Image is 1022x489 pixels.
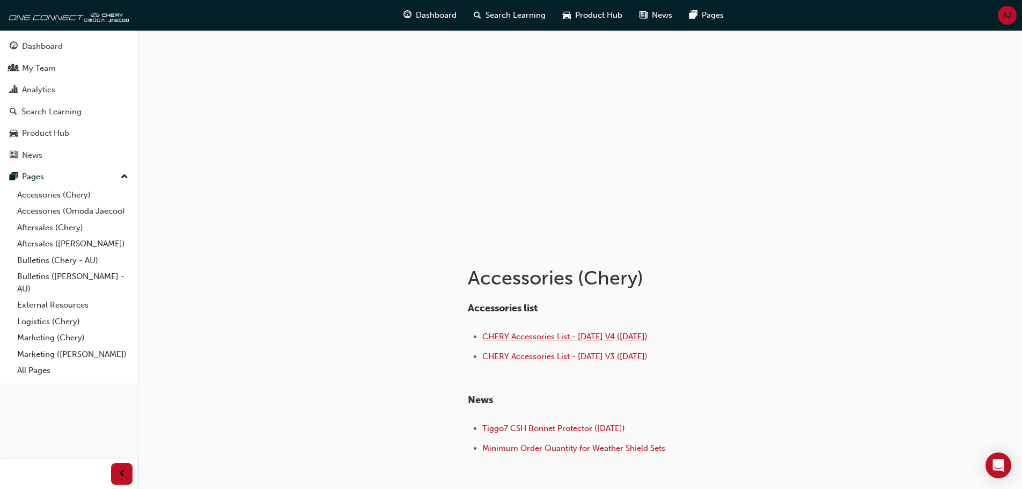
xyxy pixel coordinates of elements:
[4,102,133,122] a: Search Learning
[10,129,18,138] span: car-icon
[10,107,17,117] span: search-icon
[22,40,63,53] div: Dashboard
[22,62,56,75] div: My Team
[395,4,465,26] a: guage-iconDashboard
[13,346,133,363] a: Marketing ([PERSON_NAME])
[13,203,133,220] a: Accessories (Omoda Jaecoo)
[403,9,411,22] span: guage-icon
[4,80,133,100] a: Analytics
[681,4,732,26] a: pages-iconPages
[13,187,133,203] a: Accessories (Chery)
[121,170,128,184] span: up-icon
[639,9,648,22] span: news-icon
[482,332,648,341] a: CHERY Accessories List - [DATE] V4 ([DATE])
[22,84,55,96] div: Analytics
[4,145,133,165] a: News
[118,468,126,481] span: prev-icon
[4,37,133,56] a: Dashboard
[13,236,133,252] a: Aftersales ([PERSON_NAME])
[4,167,133,187] button: Pages
[468,266,820,290] h1: Accessories (Chery)
[998,6,1017,25] button: AJ
[702,9,724,21] span: Pages
[22,171,44,183] div: Pages
[13,362,133,379] a: All Pages
[482,443,665,453] a: Minimum Order Quantity for Weather Shield Sets
[13,313,133,330] a: Logistics (Chery)
[465,4,554,26] a: search-iconSearch Learning
[21,106,82,118] div: Search Learning
[5,4,129,26] img: oneconnect
[652,9,672,21] span: News
[13,220,133,236] a: Aftersales (Chery)
[4,59,133,78] a: My Team
[474,9,481,22] span: search-icon
[986,452,1011,478] div: Open Intercom Messenger
[575,9,622,21] span: Product Hub
[13,330,133,346] a: Marketing (Chery)
[13,297,133,313] a: External Resources
[10,64,18,74] span: people-icon
[10,85,18,95] span: chart-icon
[4,34,133,167] button: DashboardMy TeamAnalyticsSearch LearningProduct HubNews
[22,127,69,140] div: Product Hub
[10,151,18,160] span: news-icon
[10,42,18,52] span: guage-icon
[563,9,571,22] span: car-icon
[482,352,648,361] a: CHERY Accessories List - [DATE] V3 ([DATE])
[554,4,631,26] a: car-iconProduct Hub
[10,172,18,182] span: pages-icon
[482,424,625,433] a: Tiggo7 CSH Bonnet Protector ([DATE])
[631,4,681,26] a: news-iconNews
[13,252,133,269] a: Bulletins (Chery - AU)
[689,9,697,22] span: pages-icon
[13,268,133,297] a: Bulletins ([PERSON_NAME] - AU)
[468,394,493,406] span: News
[1003,9,1012,21] span: AJ
[486,9,546,21] span: Search Learning
[22,149,42,162] div: News
[468,302,538,314] span: Accessories list
[4,123,133,143] a: Product Hub
[416,9,457,21] span: Dashboard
